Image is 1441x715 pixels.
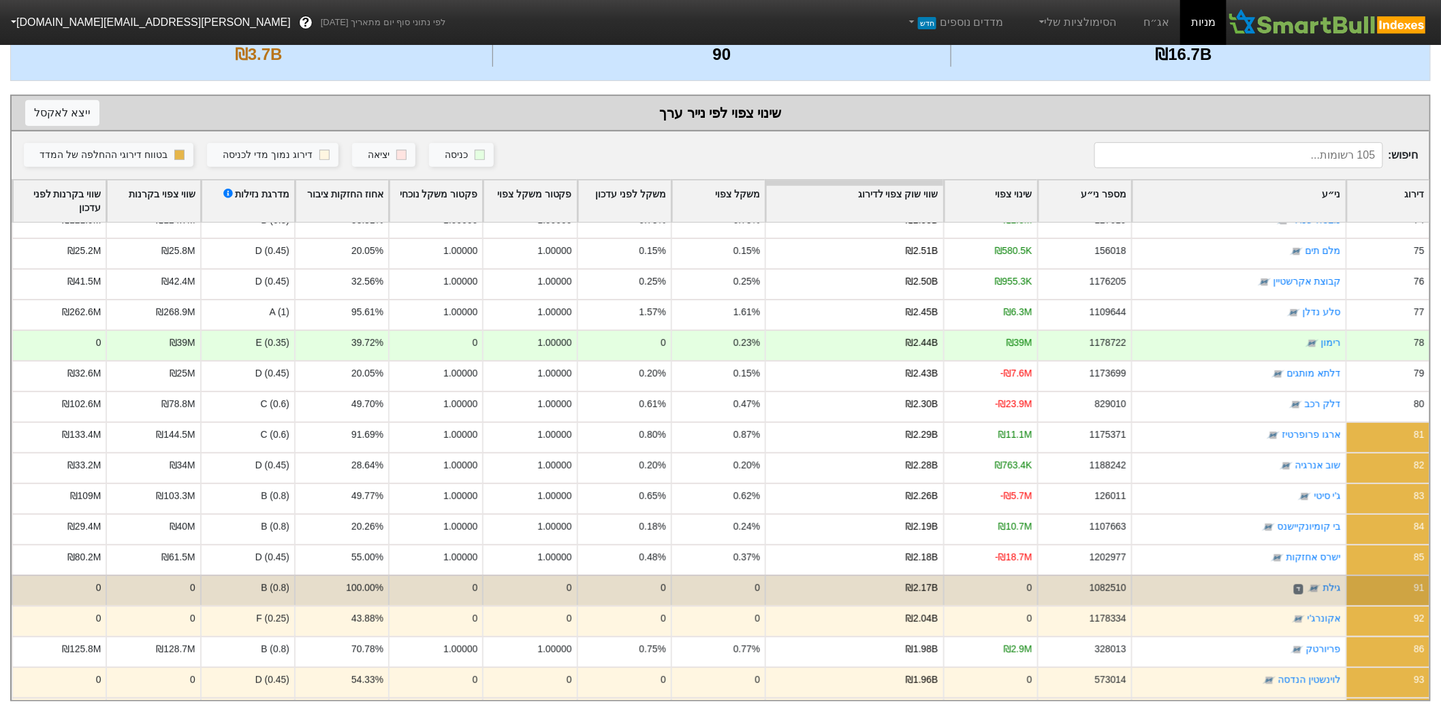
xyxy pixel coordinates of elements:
[67,550,101,565] div: ₪80.2M
[1287,306,1301,320] img: tase link
[190,611,195,626] div: 0
[351,274,383,289] div: 32.56%
[733,397,760,411] div: 0.47%
[906,305,938,319] div: ₪2.45B
[906,611,938,626] div: ₪2.04B
[1094,142,1382,168] input: 105 רשומות...
[995,458,1032,473] div: ₪763.4K
[443,366,477,381] div: 1.00000
[67,520,101,534] div: ₪29.4M
[906,550,938,565] div: ₪2.18B
[346,581,383,595] div: 100.00%
[661,336,666,350] div: 0
[906,366,938,381] div: ₪2.43B
[1290,245,1303,259] img: tase link
[107,180,200,223] div: Toggle SortBy
[39,148,168,163] div: בטווח דירוגי ההחלפה של המדד
[190,673,195,687] div: 0
[639,489,666,503] div: 0.65%
[1294,584,1303,595] span: ד
[190,581,195,595] div: 0
[223,148,313,163] div: דירוג נמוך מדי לכניסה
[351,673,383,687] div: 54.33%
[1308,614,1341,624] a: אקונרג'י
[351,428,383,442] div: 91.69%
[1007,336,1032,350] div: ₪39M
[443,642,477,656] div: 1.00000
[170,366,195,381] div: ₪25M
[1323,583,1341,594] a: גילת
[443,489,477,503] div: 1.00000
[1090,274,1126,289] div: 1176205
[473,336,478,350] div: 0
[537,336,571,350] div: 1.00000
[351,397,383,411] div: 49.70%
[1414,397,1425,411] div: 80
[25,103,1416,123] div: שינוי צפוי לפי נייר ערך
[96,581,101,595] div: 0
[567,611,572,626] div: 0
[906,458,938,473] div: ₪2.28B
[639,642,666,656] div: 0.75%
[998,428,1032,442] div: ₪11.1M
[1295,460,1341,471] a: שוב אנרגיה
[156,428,195,442] div: ₪144.5M
[906,244,938,258] div: ₪2.51B
[639,366,666,381] div: 0.20%
[200,636,294,667] div: B (0.8)
[351,244,383,258] div: 20.05%
[906,336,938,350] div: ₪2.44B
[1306,644,1341,655] a: פריורטק
[1027,611,1032,626] div: 0
[1267,429,1280,443] img: tase link
[1414,305,1425,319] div: 77
[96,336,101,350] div: 0
[537,305,571,319] div: 1.00000
[443,274,477,289] div: 1.00000
[766,180,943,223] div: Toggle SortBy
[1263,674,1276,688] img: tase link
[1262,521,1276,535] img: tase link
[473,581,478,595] div: 0
[639,520,666,534] div: 0.18%
[1271,368,1285,381] img: tase link
[321,16,445,29] span: לפי נתוני סוף יום מתאריך [DATE]
[661,581,666,595] div: 0
[1414,611,1425,626] div: 92
[1414,550,1425,565] div: 85
[537,550,571,565] div: 1.00000
[955,42,1413,67] div: ₪16.7B
[1305,337,1319,351] img: tase link
[906,520,938,534] div: ₪2.19B
[1090,458,1126,473] div: 1188242
[733,244,760,258] div: 0.15%
[62,428,101,442] div: ₪133.4M
[918,17,936,29] span: חדש
[24,143,193,168] button: בטווח דירוגי ההחלפה של המדד
[906,489,938,503] div: ₪2.26B
[1090,305,1126,319] div: 1109644
[351,489,383,503] div: 49.77%
[1090,581,1126,595] div: 1082510
[1278,522,1341,533] a: בי קומיונקיישנס
[202,180,294,223] div: Toggle SortBy
[995,274,1032,289] div: ₪955.3K
[755,673,761,687] div: 0
[1004,305,1032,319] div: ₪6.3M
[1347,180,1429,223] div: Toggle SortBy
[221,187,289,216] div: מדרגת נזילות
[733,458,760,473] div: 0.20%
[200,513,294,544] div: B (0.8)
[351,305,383,319] div: 95.61%
[351,336,383,350] div: 39.72%
[537,274,571,289] div: 1.00000
[996,397,1032,411] div: -₪23.9M
[1095,244,1126,258] div: 156018
[661,611,666,626] div: 0
[429,143,494,168] button: כניסה
[200,575,294,605] div: B (0.8)
[639,244,666,258] div: 0.15%
[473,611,478,626] div: 0
[443,458,477,473] div: 1.00000
[156,642,195,656] div: ₪128.7M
